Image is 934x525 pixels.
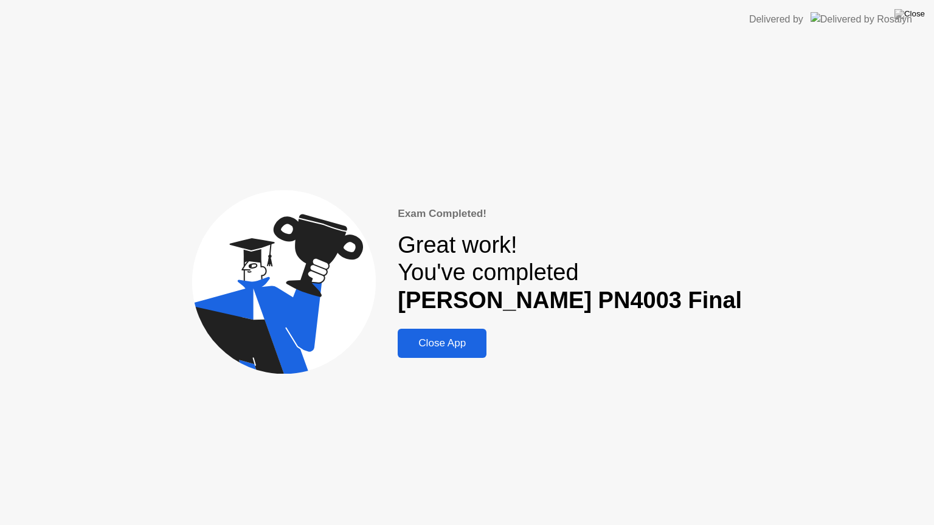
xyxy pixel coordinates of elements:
b: [PERSON_NAME] PN4003 Final [398,287,742,313]
div: Exam Completed! [398,206,742,222]
img: Close [894,9,925,19]
div: Close App [401,337,483,349]
div: Great work! You've completed [398,232,742,315]
div: Delivered by [749,12,803,27]
button: Close App [398,329,486,358]
img: Delivered by Rosalyn [811,12,912,26]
